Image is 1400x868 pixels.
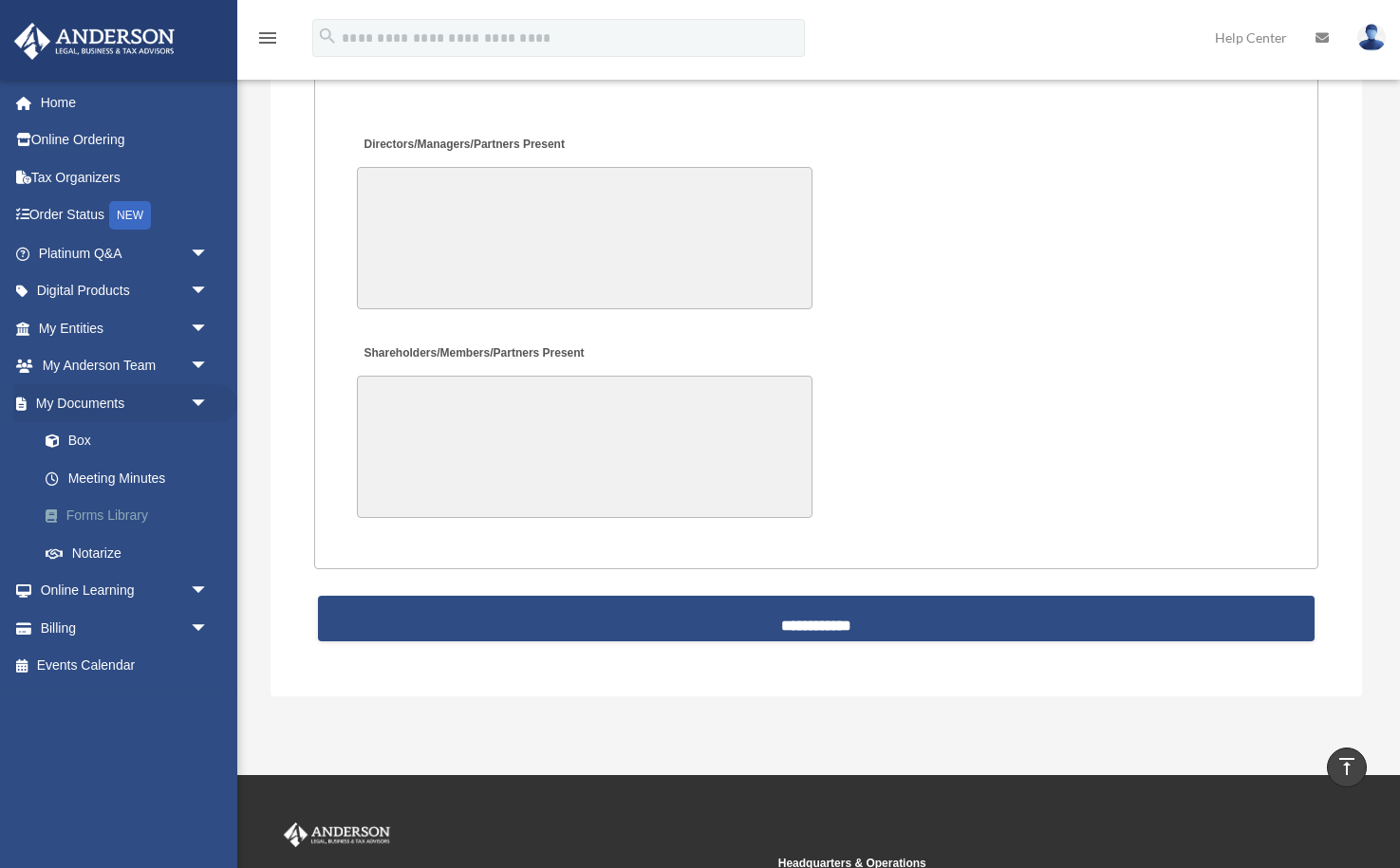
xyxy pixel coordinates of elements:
[13,121,237,159] a: Online Ordering
[27,534,237,572] a: Notarize
[190,272,228,311] span: arrow_drop_down
[190,572,228,611] span: arrow_drop_down
[256,33,279,49] a: menu
[1357,24,1386,51] img: User Pic
[13,609,237,647] a: Billingarrow_drop_down
[13,647,237,685] a: Events Calendar
[13,158,237,196] a: Tax Organizers
[9,23,180,60] img: Anderson Advisors Platinum Portal
[190,609,228,648] span: arrow_drop_down
[190,234,228,273] span: arrow_drop_down
[317,26,338,46] i: search
[256,27,279,49] i: menu
[357,132,569,157] label: Directors/Managers/Partners Present
[13,384,237,422] a: My Documentsarrow_drop_down
[13,83,237,121] a: Home
[190,347,228,386] span: arrow_drop_down
[1327,748,1367,787] a: vertical_align_top
[13,234,237,272] a: Platinum Q&Aarrow_drop_down
[27,459,228,497] a: Meeting Minutes
[190,384,228,423] span: arrow_drop_down
[13,196,237,235] a: Order StatusNEW
[13,309,237,347] a: My Entitiesarrow_drop_down
[280,822,394,847] img: Anderson Advisors Platinum Portal
[13,272,237,310] a: Digital Productsarrow_drop_down
[190,309,228,348] span: arrow_drop_down
[357,342,588,367] label: Shareholders/Members/Partners Present
[109,201,151,230] div: NEW
[27,422,237,460] a: Box
[27,497,237,535] a: Forms Library
[13,347,237,385] a: My Anderson Teamarrow_drop_down
[13,572,237,610] a: Online Learningarrow_drop_down
[1335,755,1358,778] i: vertical_align_top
